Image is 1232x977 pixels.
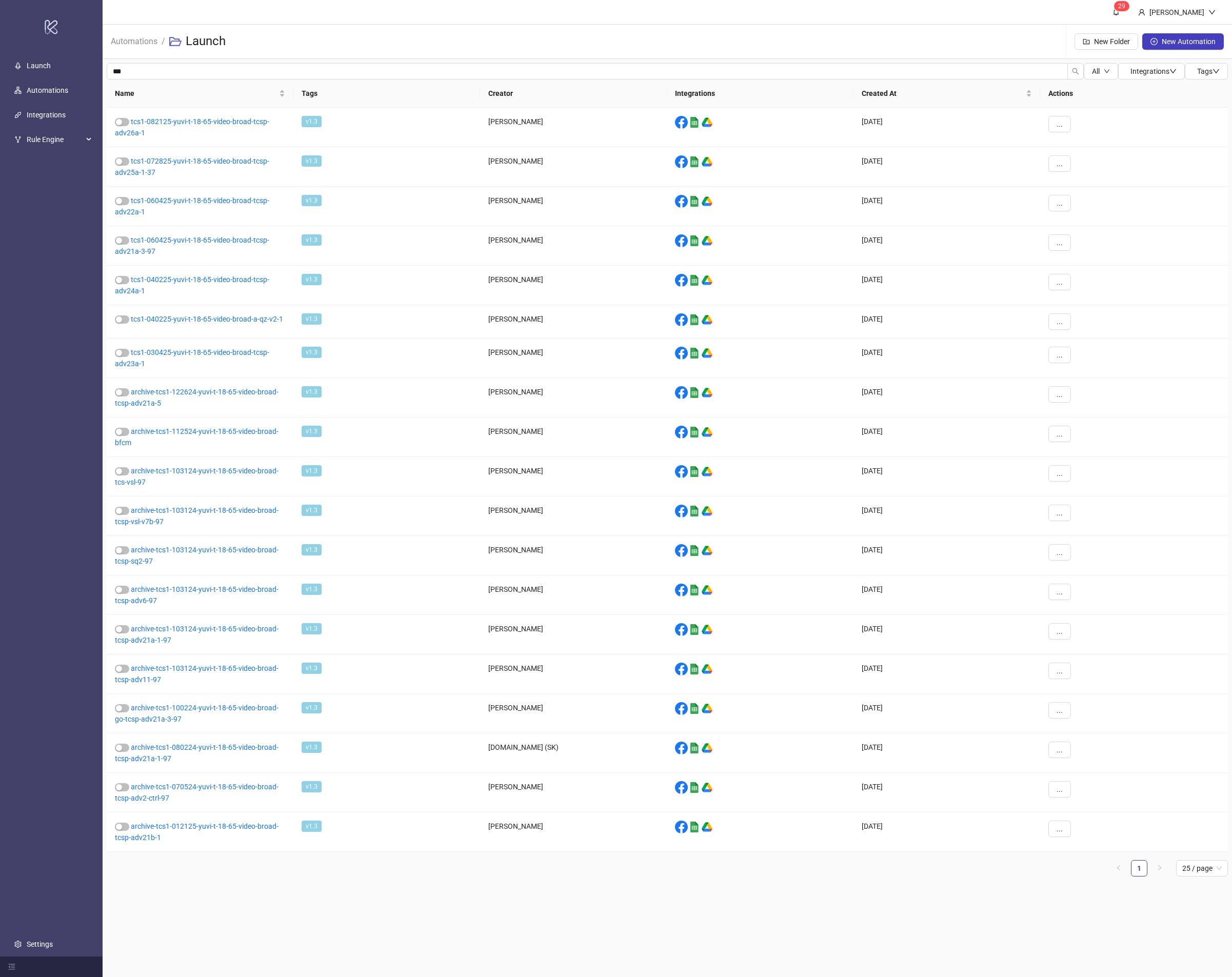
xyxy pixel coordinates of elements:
[1092,67,1100,75] span: All
[302,234,322,246] span: v1.3
[302,116,322,127] span: v1.3
[115,585,279,605] a: archive-tcs1-103124-yuvi-t-18-65-video-broad-tcsp-adv6-97
[302,584,322,595] span: v1.3
[1057,120,1063,128] span: ...
[853,575,1040,615] div: [DATE]
[1118,63,1185,79] button: Integrationsdown
[1057,430,1063,438] span: ...
[8,963,15,970] span: menu-fold
[853,812,1040,852] div: [DATE]
[302,195,322,206] span: v1.3
[27,62,51,70] a: Launch
[1094,37,1130,46] span: New Folder
[1048,781,1071,797] button: ...
[853,496,1040,536] div: [DATE]
[1057,317,1063,326] span: ...
[1048,584,1071,600] button: ...
[1104,68,1110,74] span: down
[1057,238,1063,247] span: ...
[115,88,277,99] span: Name
[1110,860,1127,876] li: Previous Page
[1176,860,1228,876] div: Page Size
[853,378,1040,417] div: [DATE]
[1131,860,1147,876] li: 1
[1083,38,1090,45] span: folder-add
[115,388,279,407] a: archive-tcs1-122624-yuvi-t-18-65-video-broad-tcsp-adv21a-5
[853,226,1040,266] div: [DATE]
[169,35,182,48] span: folder-open
[27,129,83,150] span: Rule Engine
[1057,278,1063,286] span: ...
[1057,469,1063,477] span: ...
[480,654,667,694] div: [PERSON_NAME]
[1048,155,1071,172] button: ...
[1048,702,1071,719] button: ...
[1122,3,1125,10] span: 9
[1114,1,1129,11] sup: 29
[480,733,667,773] div: [DOMAIN_NAME] (SK)
[667,79,853,108] th: Integrations
[115,625,279,644] a: archive-tcs1-103124-yuvi-t-18-65-video-broad-tcsp-adv21a-1-97
[115,275,269,295] a: tcs1-040225-yuvi-t-18-65-video-broad-tcsp-adv24a-1
[1145,7,1208,18] div: [PERSON_NAME]
[1048,663,1071,679] button: ...
[480,457,667,496] div: [PERSON_NAME]
[302,426,322,437] span: v1.3
[853,266,1040,305] div: [DATE]
[853,108,1040,147] div: [DATE]
[480,615,667,654] div: [PERSON_NAME]
[1048,465,1071,482] button: ...
[1048,195,1071,211] button: ...
[480,694,667,733] div: [PERSON_NAME]
[1057,390,1063,398] span: ...
[480,575,667,615] div: [PERSON_NAME]
[1131,861,1147,876] a: 1
[162,25,165,58] li: /
[480,812,667,852] div: [PERSON_NAME]
[1040,79,1228,108] th: Actions
[853,305,1040,338] div: [DATE]
[1057,667,1063,675] span: ...
[302,781,322,792] span: v1.3
[1048,386,1071,403] button: ...
[1048,274,1071,290] button: ...
[302,465,322,476] span: v1.3
[1048,313,1071,330] button: ...
[480,79,667,108] th: Creator
[1057,825,1063,833] span: ...
[1213,68,1220,75] span: down
[14,136,22,143] span: fork
[1057,785,1063,793] span: ...
[115,196,269,216] a: tcs1-060425-yuvi-t-18-65-video-broad-tcsp-adv22a-1
[1057,199,1063,207] span: ...
[1197,67,1220,75] span: Tags
[115,743,279,763] a: archive-tcs1-080224-yuvi-t-18-65-video-broad-tcsp-adv21a-1-97
[853,457,1040,496] div: [DATE]
[480,187,667,226] div: [PERSON_NAME]
[302,742,322,753] span: v1.3
[115,664,279,684] a: archive-tcs1-103124-yuvi-t-18-65-video-broad-tcsp-adv11-97
[302,544,322,555] span: v1.3
[115,822,279,842] a: archive-tcs1-012125-yuvi-t-18-65-video-broad-tcsp-adv21b-1
[1169,68,1177,75] span: down
[480,338,667,378] div: [PERSON_NAME]
[1208,9,1216,16] span: down
[109,35,160,46] a: Automations
[115,467,279,486] a: archive-tcs1-103124-yuvi-t-18-65-video-broad-tcs-vsl-97
[480,226,667,266] div: [PERSON_NAME]
[480,305,667,338] div: [PERSON_NAME]
[1130,67,1177,75] span: Integrations
[853,147,1040,187] div: [DATE]
[27,111,66,119] a: Integrations
[27,86,68,94] a: Automations
[1084,63,1118,79] button: Alldown
[115,117,269,137] a: tcs1-082125-yuvi-t-18-65-video-broad-tcsp-adv26a-1
[480,378,667,417] div: [PERSON_NAME]
[480,147,667,187] div: [PERSON_NAME]
[302,347,322,358] span: v1.3
[480,417,667,457] div: [PERSON_NAME]
[107,79,293,108] th: Name
[115,783,279,802] a: archive-tcs1-070524-yuvi-t-18-65-video-broad-tcsp-adv2-ctrl-97
[862,88,1024,99] span: Created At
[302,702,322,713] span: v1.3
